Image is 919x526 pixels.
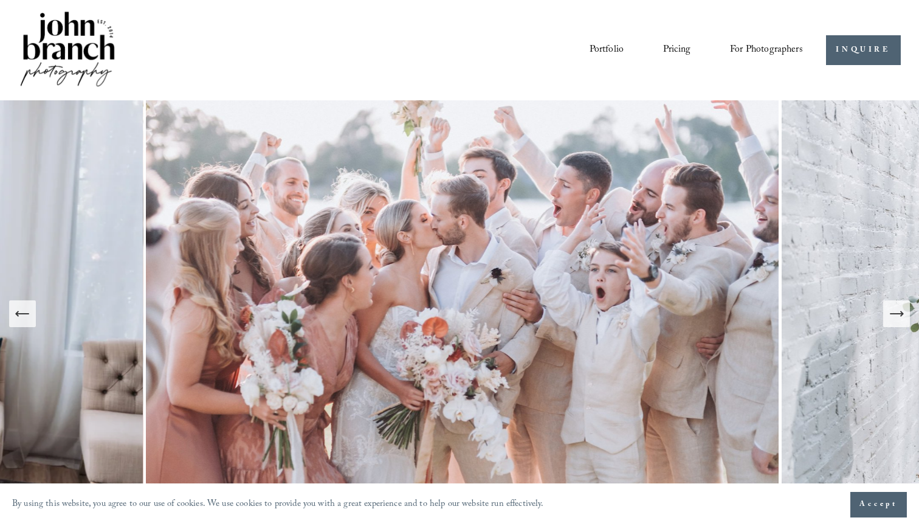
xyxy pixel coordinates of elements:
a: INQUIRE [826,35,901,65]
a: Portfolio [590,40,624,60]
img: John Branch IV Photography [18,9,117,91]
button: Previous Slide [9,300,36,327]
a: Pricing [663,40,690,60]
button: Next Slide [883,300,910,327]
button: Accept [850,492,907,517]
a: folder dropdown [730,40,803,60]
p: By using this website, you agree to our use of cookies. We use cookies to provide you with a grea... [12,496,544,514]
span: Accept [859,499,898,511]
span: For Photographers [730,41,803,60]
